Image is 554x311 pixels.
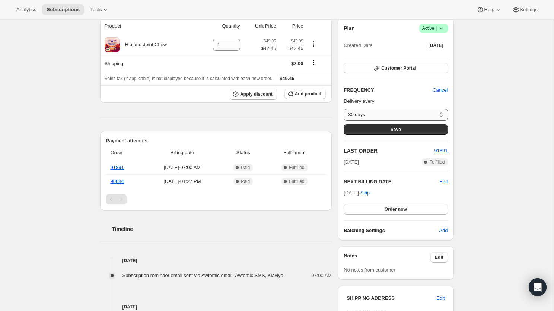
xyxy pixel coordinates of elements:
[106,194,326,204] nav: Pagination
[344,178,439,185] h2: NEXT BILLING DATE
[111,178,124,184] a: 90684
[280,45,303,52] span: $42.46
[436,295,445,302] span: Edit
[430,252,448,263] button: Edit
[432,292,449,304] button: Edit
[429,159,445,165] span: Fulfilled
[422,25,445,32] span: Active
[344,124,448,135] button: Save
[391,127,401,133] span: Save
[241,178,250,184] span: Paid
[344,42,372,49] span: Created Date
[120,41,167,48] div: Hip and Joint Chew
[344,267,395,273] span: No notes from customer
[344,158,359,166] span: [DATE]
[280,76,294,81] span: $49.46
[106,145,144,161] th: Order
[344,63,448,73] button: Customer Portal
[284,89,326,99] button: Add product
[381,65,416,71] span: Customer Portal
[360,189,370,197] span: Skip
[344,190,370,196] span: [DATE] ·
[264,39,276,43] small: $49.95
[344,98,448,105] p: Delivery every
[105,76,273,81] span: Sales tax (if applicable) is not displayed because it is calculated with each new order.
[16,7,36,13] span: Analytics
[344,86,433,94] h2: FREQUENCY
[289,178,304,184] span: Fulfilled
[240,91,273,97] span: Apply discount
[12,4,41,15] button: Analytics
[90,7,102,13] span: Tools
[295,91,321,97] span: Add product
[198,18,242,34] th: Quantity
[439,178,448,185] button: Edit
[435,254,443,260] span: Edit
[261,45,276,52] span: $42.46
[100,18,198,34] th: Product
[433,86,448,94] span: Cancel
[344,25,355,32] h2: Plan
[428,84,452,96] button: Cancel
[434,147,448,155] button: 91891
[146,149,219,156] span: Billing date
[436,25,437,31] span: |
[47,7,80,13] span: Subscriptions
[344,204,448,215] button: Order now
[100,55,198,72] th: Shipping
[344,147,434,155] h2: LAST ORDER
[86,4,114,15] button: Tools
[529,278,547,296] div: Open Intercom Messenger
[508,4,542,15] button: Settings
[146,178,219,185] span: [DATE] · 01:27 PM
[112,225,332,233] h2: Timeline
[291,61,303,66] span: $7.00
[439,227,448,234] span: Add
[291,39,303,43] small: $49.95
[242,18,278,34] th: Unit Price
[42,4,84,15] button: Subscriptions
[347,295,436,302] h3: SHIPPING ADDRESS
[105,37,120,52] img: product img
[230,89,277,100] button: Apply discount
[424,40,448,51] button: [DATE]
[268,149,321,156] span: Fulfillment
[100,257,332,264] h4: [DATE]
[289,165,304,171] span: Fulfilled
[434,148,448,153] a: 91891
[308,40,319,48] button: Product actions
[223,149,263,156] span: Status
[100,303,332,311] h4: [DATE]
[111,165,124,170] a: 91891
[472,4,506,15] button: Help
[344,227,439,234] h6: Batching Settings
[344,252,430,263] h3: Notes
[484,7,494,13] span: Help
[311,272,332,279] span: 07:00 AM
[146,164,219,171] span: [DATE] · 07:00 AM
[429,42,443,48] span: [DATE]
[278,18,305,34] th: Price
[520,7,538,13] span: Settings
[241,165,250,171] span: Paid
[308,58,319,67] button: Shipping actions
[106,137,326,145] h2: Payment attempts
[356,187,374,199] button: Skip
[122,273,285,278] span: Subscription reminder email sent via Awtomic email, Awtomic SMS, Klaviyo.
[434,225,452,237] button: Add
[385,206,407,212] span: Order now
